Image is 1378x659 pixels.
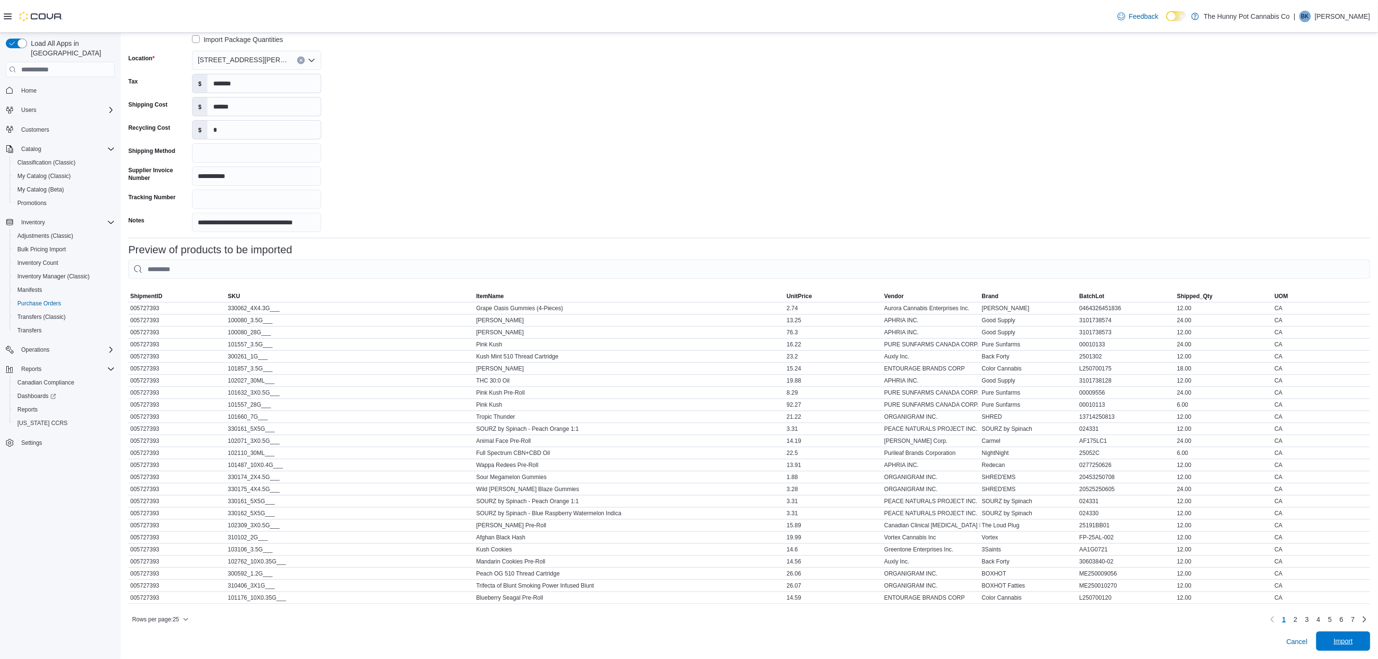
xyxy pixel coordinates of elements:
[14,184,68,195] a: My Catalog (Beta)
[10,310,119,324] button: Transfers (Classic)
[14,244,115,255] span: Bulk Pricing Import
[1347,612,1359,627] a: Page 7 of 7
[1079,292,1105,300] span: BatchLot
[17,186,64,193] span: My Catalog (Beta)
[10,389,119,403] a: Dashboards
[1273,351,1370,362] div: CA
[17,199,47,207] span: Promotions
[226,339,474,350] div: 101557_3.5G___
[6,79,115,475] nav: Complex example
[2,83,119,97] button: Home
[980,351,1078,362] div: Back Forty
[128,55,155,62] label: Location
[308,56,315,64] button: Open list of options
[128,351,226,362] div: 005727393
[297,56,305,64] button: Clear input
[1315,11,1370,22] p: [PERSON_NAME]
[882,302,980,314] div: Aurora Cannabis Enterprises Inc.
[1299,11,1311,22] div: Brent Kelly
[980,387,1078,398] div: Pure Sunfarms
[128,375,226,386] div: 005727393
[980,471,1078,483] div: SHRED'EMS
[785,423,882,435] div: 3.31
[1175,399,1272,411] div: 6.00
[10,376,119,389] button: Canadian Compliance
[882,399,980,411] div: PURE SUNFARMS CANADA CORP.
[1324,612,1336,627] a: Page 5 of 7
[10,196,119,210] button: Promotions
[1273,315,1370,326] div: CA
[14,417,71,429] a: [US_STATE] CCRS
[1305,615,1309,624] span: 3
[474,339,785,350] div: Pink Kush
[10,169,119,183] button: My Catalog (Classic)
[1273,435,1370,447] div: CA
[1175,351,1272,362] div: 12.00
[1273,471,1370,483] div: CA
[1273,339,1370,350] div: CA
[14,325,115,336] span: Transfers
[785,351,882,362] div: 23.2
[882,363,980,374] div: ENTOURAGE BRANDS CORP
[1351,615,1355,624] span: 7
[17,437,115,449] span: Settings
[14,157,80,168] a: Classification (Classic)
[1078,302,1175,314] div: 0464326451836
[474,387,785,398] div: Pink Kush Pre-Roll
[17,104,40,116] button: Users
[128,423,226,435] div: 005727393
[21,126,49,134] span: Customers
[10,283,119,297] button: Manifests
[785,339,882,350] div: 16.22
[882,447,980,459] div: Purileaf Brands Corporation
[17,217,115,228] span: Inventory
[882,471,980,483] div: ORGANIGRAM INC.
[19,12,63,21] img: Cova
[980,399,1078,411] div: Pure Sunfarms
[128,101,167,109] label: Shipping Cost
[14,311,69,323] a: Transfers (Classic)
[192,74,207,93] label: $
[882,387,980,398] div: PURE SUNFARMS CANADA CORP.
[17,379,74,386] span: Canadian Compliance
[128,471,226,483] div: 005727393
[474,471,785,483] div: Sour Megamelon Gummies
[1273,447,1370,459] div: CA
[1273,302,1370,314] div: CA
[17,419,68,427] span: [US_STATE] CCRS
[1078,387,1175,398] div: 00009556
[14,170,75,182] a: My Catalog (Classic)
[980,339,1078,350] div: Pure Sunfarms
[474,375,785,386] div: THC 30:0 Oil
[1175,423,1272,435] div: 12.00
[474,411,785,423] div: Tropic Thunder
[1334,636,1353,646] span: Import
[192,34,283,45] label: Import Package Quantities
[14,157,115,168] span: Classification (Classic)
[1175,315,1272,326] div: 24.00
[1129,12,1159,21] span: Feedback
[226,351,474,362] div: 300261_1G___
[192,121,207,139] label: $
[226,387,474,398] div: 101632_3X0.5G___
[10,229,119,243] button: Adjustments (Classic)
[17,327,41,334] span: Transfers
[1336,612,1347,627] a: Page 6 of 7
[226,435,474,447] div: 102071_3X0.5G___
[1328,615,1332,624] span: 5
[226,302,474,314] div: 330062_4X4.3G___
[192,97,207,116] label: $
[1301,612,1313,627] a: Page 3 of 7
[228,292,240,300] span: SKU
[128,447,226,459] div: 005727393
[17,392,56,400] span: Dashboards
[14,390,115,402] span: Dashboards
[128,614,192,625] button: Rows per page:25
[1294,615,1297,624] span: 2
[17,437,46,449] a: Settings
[476,292,504,300] span: ItemName
[128,399,226,411] div: 005727393
[1114,7,1162,26] a: Feedback
[1078,423,1175,435] div: 024331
